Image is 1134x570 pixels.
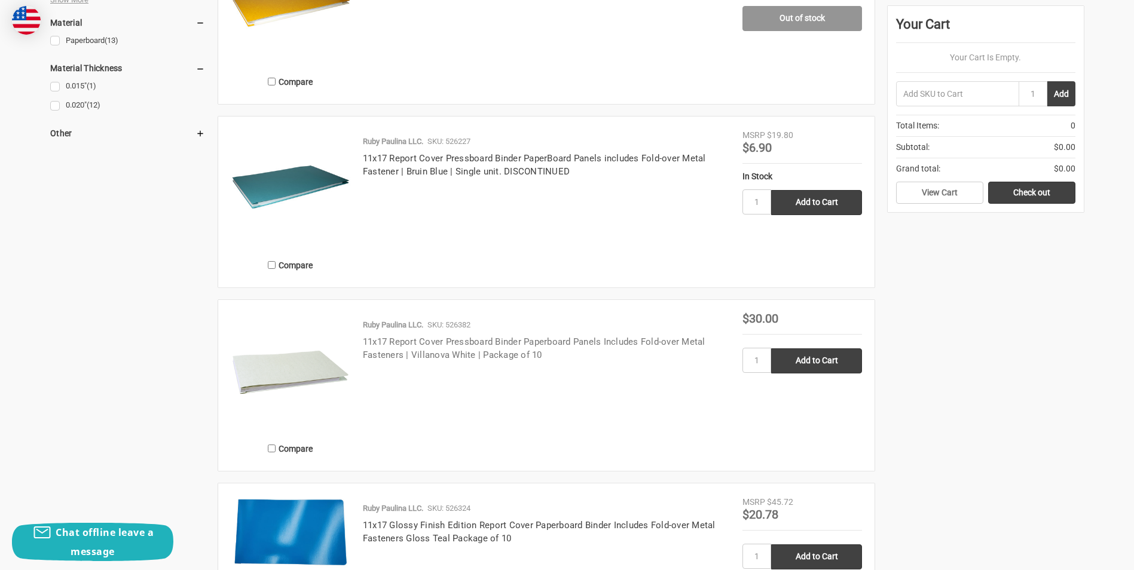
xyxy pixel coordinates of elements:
h5: Material [50,16,205,30]
span: $0.00 [1054,163,1075,175]
a: Check out [988,182,1075,204]
label: Compare [231,255,350,275]
span: $0.00 [1054,141,1075,154]
div: MSRP [742,129,765,142]
label: Compare [231,72,350,91]
input: Compare [268,78,276,85]
span: $45.72 [767,497,793,507]
button: Chat offline leave a message [12,523,173,561]
span: Chat offline leave a message [56,526,154,558]
div: Your Cart [896,14,1075,43]
span: $6.90 [742,140,772,155]
label: Compare [231,439,350,458]
img: 11x17 Report Cover Pressboard Binder PaperBoard Panels includes Fold-over Metal Fastener | Bruin ... [231,129,350,249]
a: 11x17 Report Cover Pressboard Binder PaperBoard Panels includes Fold-over Metal Fastener | Bruin ... [363,153,706,177]
img: 11x17 Report Cover Pressboard Binder Paperboard Panels Includes Fold-over Metal Fasteners | Villa... [231,312,350,432]
span: 0 [1071,119,1075,132]
a: 0.020" [50,97,205,114]
p: Ruby Paulina LLC. [363,136,423,148]
div: In Stock [742,170,862,183]
p: SKU: 526324 [427,502,470,514]
input: Compare [268,445,276,452]
p: Ruby Paulina LLC. [363,502,423,514]
p: SKU: 526382 [427,319,470,331]
a: Paperboard [50,33,205,49]
a: 0.015" [50,78,205,94]
input: Compare [268,261,276,269]
p: SKU: 526227 [427,136,470,148]
span: (13) [105,36,118,45]
p: Your Cart Is Empty. [896,51,1075,64]
a: 11x17 Report Cover Pressboard Binder Paperboard Panels Includes Fold-over Metal Fasteners | Villa... [363,336,705,361]
span: Total Items: [896,119,939,132]
span: (1) [87,81,96,90]
span: (12) [87,100,100,109]
span: Grand total: [896,163,940,175]
img: duty and tax information for United States [12,6,41,35]
input: Add to Cart [771,190,862,215]
h5: Other [50,126,205,140]
button: Add [1047,81,1075,106]
h5: Material Thickness [50,61,205,75]
a: 11x17 Glossy Finish Edition Report Cover Paperboard Binder Includes Fold-over Metal Fasteners Glo... [363,520,716,544]
span: $20.78 [742,507,778,522]
div: MSRP [742,496,765,508]
a: View Cart [896,182,983,204]
input: Add to Cart [771,544,862,569]
a: Out of stock [742,6,862,31]
input: Add SKU to Cart [896,81,1019,106]
input: Add to Cart [771,348,862,373]
span: Subtotal: [896,141,930,154]
span: $30.00 [742,311,778,326]
p: Ruby Paulina LLC. [363,319,423,331]
img: 11x17 Glossy Finish Edition Report Cover Paperboard Binder Includes Fold-over Metal Fasteners Glo... [231,496,350,569]
span: $19.80 [767,130,793,140]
